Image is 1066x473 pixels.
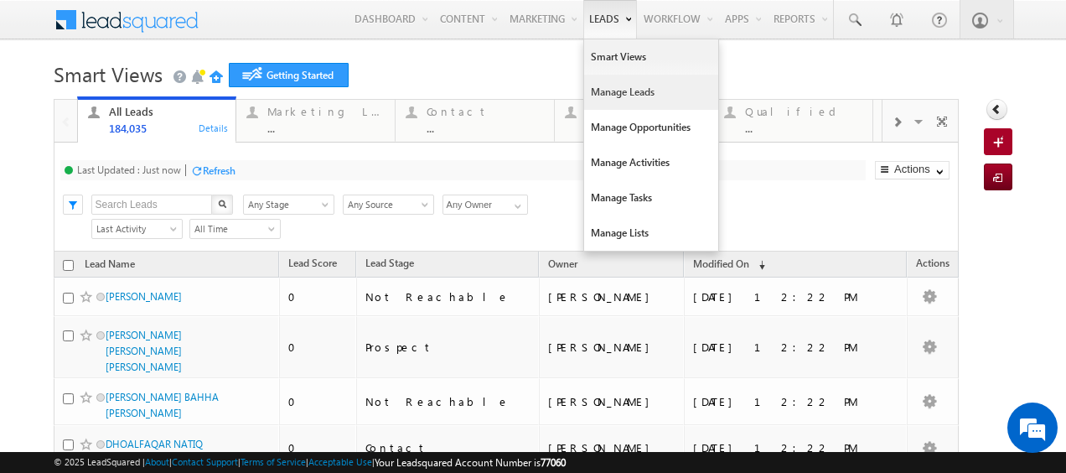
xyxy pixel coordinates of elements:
img: d_60004797649_company_0_60004797649 [28,88,70,110]
a: Terms of Service [241,456,306,467]
a: Manage Activities [584,145,718,180]
a: Qualified... [713,100,873,142]
span: Lead Stage [365,257,414,269]
div: [PERSON_NAME] [548,289,675,304]
div: 0 [288,394,348,409]
a: Smart Views [584,39,718,75]
div: [PERSON_NAME] [548,440,675,455]
a: Marketing Leads... [235,100,396,142]
a: Manage Leads [584,75,718,110]
div: Owner Filter [442,194,526,215]
div: 0 [288,289,348,304]
a: Acceptable Use [308,456,372,467]
div: 184,035 [109,122,226,134]
a: Lead Score [280,254,345,276]
span: Modified On [693,257,749,270]
a: [PERSON_NAME] [PERSON_NAME] [PERSON_NAME] [106,329,182,373]
span: Any Source [344,197,428,212]
a: Modified On (sorted descending) [685,254,774,276]
div: [PERSON_NAME] [548,340,675,355]
span: (sorted descending) [752,258,765,272]
div: ... [427,122,544,134]
input: Search Leads [91,195,213,215]
div: Details [198,120,230,135]
div: ... [267,122,385,134]
div: Contact [365,440,532,455]
div: Qualified [745,105,862,118]
textarea: Type your message and hit 'Enter' [22,155,306,349]
div: [PERSON_NAME] [548,394,675,409]
div: Lead Stage Filter [243,194,334,215]
span: © 2025 LeadSquared | | | | | [54,455,566,470]
a: Prospect... [554,100,714,142]
span: Last Activity [92,221,177,236]
div: Refresh [203,164,235,177]
a: Manage Lists [584,216,718,251]
a: Lead Name [76,255,143,277]
span: 77060 [541,456,566,469]
div: Prospect [365,340,532,355]
a: Any Stage [243,195,334,215]
a: Manage Tasks [584,180,718,216]
a: Contact Support [172,456,238,467]
div: Lead Source Filter [343,194,434,215]
div: Minimize live chat window [275,8,315,49]
div: Chat with us now [87,88,282,110]
a: [PERSON_NAME] [106,290,182,303]
span: Lead Score [288,257,337,269]
div: [DATE] 12:22 PM [693,394,900,409]
a: DHOALFAQAR NATIQ MOUSA AL JUBOORI [106,438,203,466]
div: Not Reachable [365,394,532,409]
a: Manage Opportunities [584,110,718,145]
a: Any Source [343,195,434,215]
a: About [145,456,169,467]
input: Check all records [63,260,74,271]
div: Last Updated : Just now [77,164,181,176]
span: Any Stage [244,197,329,212]
a: All Time [189,219,281,239]
a: Show All Items [505,195,526,212]
div: Not Reachable [365,289,532,304]
span: Smart Views [54,60,163,87]
a: All Leads184,035Details [77,96,237,143]
span: Your Leadsquared Account Number is [375,456,566,469]
div: ... [745,122,862,134]
input: Type to Search [442,195,528,215]
a: Lead Stage [357,254,422,276]
a: Getting Started [229,63,349,87]
img: Search [218,200,226,208]
span: Actions [908,254,958,276]
a: Contact... [395,100,555,142]
span: Owner [548,257,577,270]
div: 0 [288,440,348,455]
div: [DATE] 12:22 PM [693,440,900,455]
div: 0 [288,340,348,355]
em: Start Chat [228,362,304,385]
button: Actions [875,161,950,179]
div: Contact [427,105,544,118]
div: All Leads [109,105,226,118]
a: [PERSON_NAME] BAHHA [PERSON_NAME] [106,391,219,419]
div: Marketing Leads [267,105,385,118]
div: [DATE] 12:22 PM [693,289,900,304]
a: Last Activity [91,219,183,239]
div: [DATE] 12:22 PM [693,340,900,355]
span: All Time [190,221,275,236]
